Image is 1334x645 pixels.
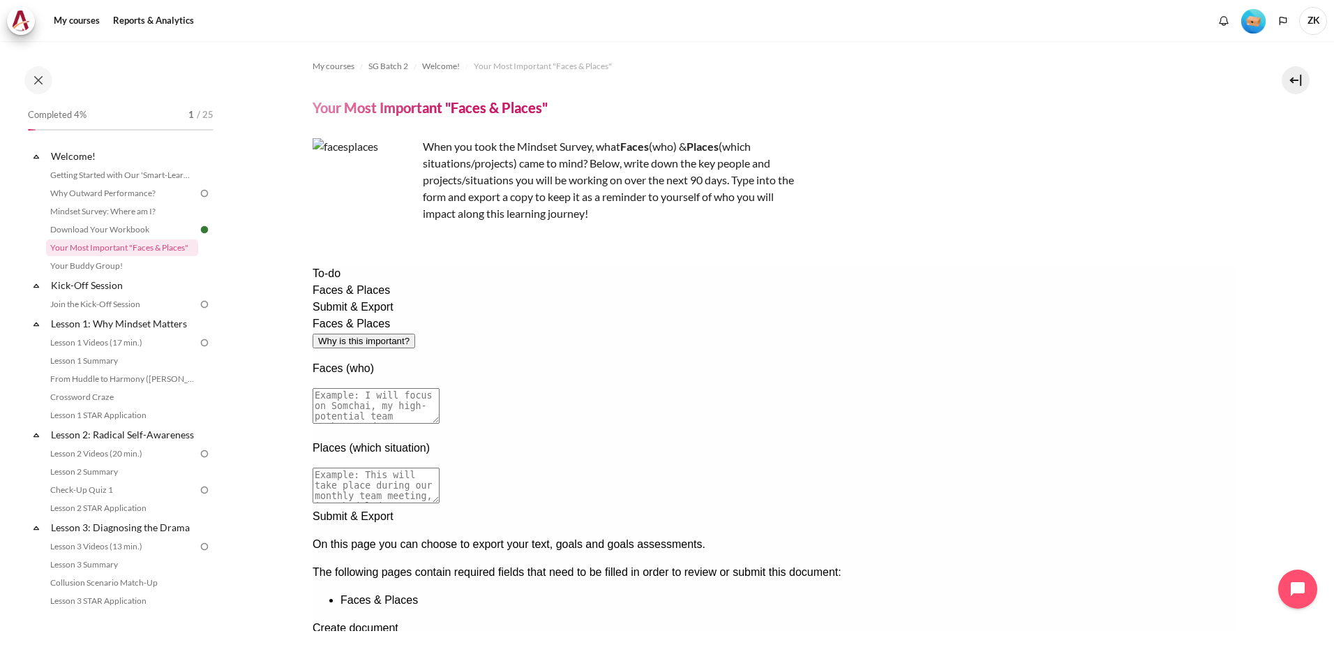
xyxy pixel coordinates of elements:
[198,336,211,349] img: To do
[198,187,211,200] img: To do
[198,447,211,460] img: To do
[687,140,719,153] strong: Places
[29,521,43,535] span: Collapse
[1299,7,1327,35] a: User menu
[313,60,354,73] span: My courses
[46,371,198,387] a: From Huddle to Harmony ([PERSON_NAME]'s Story)
[49,7,105,35] a: My courses
[1241,9,1266,34] img: Level #1
[474,60,612,73] span: Your Most Important "Faces & Places"
[422,60,460,73] span: Welcome!
[313,98,548,117] h4: Your Most Important "Faces & Places"
[46,538,198,555] a: Lesson 3 Videos (13 min.)
[46,556,198,573] a: Lesson 3 Summary
[620,140,627,153] strong: F
[313,55,1235,77] nav: Navigation bar
[46,221,198,238] a: Download Your Workbook
[46,482,198,498] a: Check-Up Quiz 1
[49,147,198,165] a: Welcome!
[46,167,198,184] a: Getting Started with Our 'Smart-Learning' Platform
[46,296,198,313] a: Join the Kick-Off Session
[313,265,1235,631] iframe: Your Most Important "Faces & Places"
[46,464,198,480] a: Lesson 2 Summary
[46,445,198,462] a: Lesson 2 Videos (20 min.)
[46,203,198,220] a: Mindset Survey: Where am I?
[46,239,198,256] a: Your Most Important "Faces & Places"
[29,428,43,442] span: Collapse
[29,317,43,331] span: Collapse
[313,138,417,242] img: facesplaces
[108,7,199,35] a: Reports & Analytics
[46,353,198,369] a: Lesson 1 Summary
[46,593,198,609] a: Lesson 3 STAR Application
[198,540,211,553] img: To do
[198,484,211,496] img: To do
[1273,10,1294,31] button: Languages
[313,58,354,75] a: My courses
[49,425,198,444] a: Lesson 2: Radical Self-Awareness
[1236,8,1271,34] a: Level #1
[198,298,211,311] img: To do
[474,58,612,75] a: Your Most Important "Faces & Places"
[46,389,198,406] a: Crossword Craze
[11,10,31,31] img: Architeck
[29,149,43,163] span: Collapse
[313,138,801,222] p: When you took the Mindset Survey, what (who) & (which situations/projects) came to mind? Below, w...
[49,314,198,333] a: Lesson 1: Why Mindset Matters
[1299,7,1327,35] span: ZK
[29,279,43,292] span: Collapse
[46,407,198,424] a: Lesson 1 STAR Application
[422,58,460,75] a: Welcome!
[49,276,198,295] a: Kick-Off Session
[1213,10,1234,31] div: Show notification window with no new notifications
[198,223,211,236] img: Done
[368,58,408,75] a: SG Batch 2
[188,108,194,122] span: 1
[7,7,42,35] a: Architeck Architeck
[1241,8,1266,34] div: Level #1
[368,60,408,73] span: SG Batch 2
[28,129,36,131] div: 4%
[46,185,198,202] a: Why Outward Performance?
[28,108,87,122] span: Completed 4%
[46,500,198,517] a: Lesson 2 STAR Application
[46,258,198,274] a: Your Buddy Group!
[197,108,213,122] span: / 25
[46,334,198,351] a: Lesson 1 Videos (17 min.)
[46,574,198,591] a: Collusion Scenario Match-Up
[627,140,649,153] strong: aces
[49,518,198,537] a: Lesson 3: Diagnosing the Drama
